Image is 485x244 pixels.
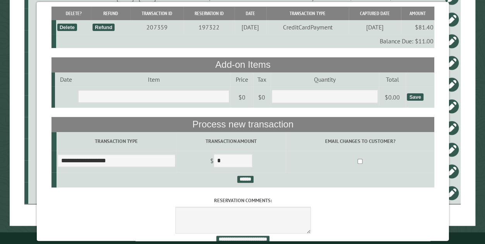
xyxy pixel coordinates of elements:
[31,189,93,197] div: 19
[266,20,349,34] td: CreditCardPayment
[92,24,114,31] div: Refund
[287,137,433,145] label: Email changes to customer?
[401,20,434,34] td: $81.40
[56,7,91,20] th: Delete?
[31,81,93,88] div: 13
[31,124,93,132] div: Quartz Inn
[57,137,175,145] label: Transaction Type
[176,151,285,172] td: $
[348,7,401,20] th: Captured Date
[31,59,93,67] div: 9
[31,37,93,45] div: 15
[57,24,77,31] div: Delete
[230,86,252,108] td: $0
[183,7,234,20] th: Reservation ID
[130,7,183,20] th: Transaction ID
[234,20,266,34] td: [DATE]
[379,72,405,86] td: Total
[177,137,284,145] label: Transaction Amount
[31,146,93,153] div: 4
[401,7,434,20] th: Amount
[253,72,270,86] td: Tax
[406,93,423,101] div: Save
[266,7,349,20] th: Transaction Type
[230,72,252,86] td: Price
[31,102,93,110] div: 24
[31,15,93,23] div: 22
[348,20,401,34] td: [DATE]
[51,117,434,132] th: Process new transaction
[77,72,230,86] td: Item
[253,86,270,108] td: $0
[51,197,434,204] label: Reservation comments:
[51,57,434,72] th: Add-on Items
[31,167,93,175] div: 20
[91,7,130,20] th: Refund
[130,20,183,34] td: 207359
[56,34,434,48] td: Balance Due: $11.00
[379,86,405,108] td: $0.00
[270,72,379,86] td: Quantity
[183,20,234,34] td: 197322
[234,7,266,20] th: Date
[55,72,77,86] td: Date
